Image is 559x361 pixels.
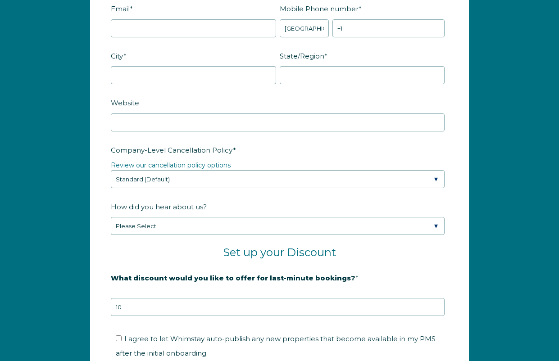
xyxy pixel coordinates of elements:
[111,161,231,169] a: Review our cancellation policy options
[111,2,130,16] span: Email
[116,334,436,357] span: I agree to let Whimstay auto-publish any new properties that become available in my PMS after the...
[280,2,359,16] span: Mobile Phone number
[111,289,252,297] strong: 20% is recommended, minimum of 10%
[111,96,139,110] span: Website
[223,246,336,259] span: Set up your Discount
[280,49,324,63] span: State/Region
[111,200,207,214] span: How did you hear about us?
[111,49,123,63] span: City
[116,335,122,341] input: I agree to let Whimstay auto-publish any new properties that become available in my PMS after the...
[111,274,355,282] strong: What discount would you like to offer for last-minute bookings?
[111,143,233,157] span: Company-Level Cancellation Policy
